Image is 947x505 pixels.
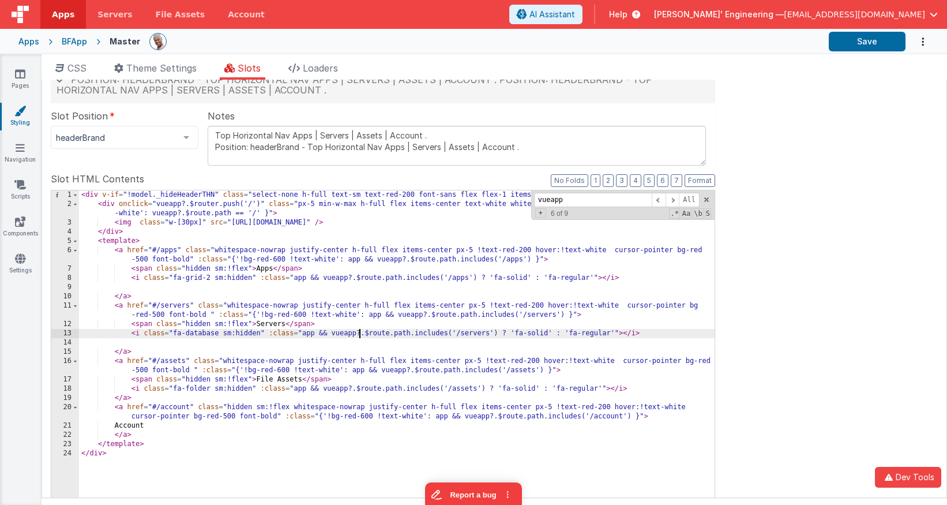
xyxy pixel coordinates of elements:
img: 11ac31fe5dc3d0eff3fbbbf7b26fa6e1 [150,33,166,50]
span: Search In Selection [705,208,711,219]
span: Alt-Enter [679,193,700,207]
input: Search for [534,193,652,207]
div: 8 [51,274,79,283]
div: 11 [51,301,79,320]
div: 9 [51,283,79,292]
div: 16 [51,357,79,375]
div: 10 [51,292,79,301]
span: Servers [97,9,132,20]
span: [EMAIL_ADDRESS][DOMAIN_NAME] [784,9,925,20]
span: Notes [208,109,235,123]
span: headerBrand [56,132,175,144]
span: Apps [52,9,74,20]
button: Options [905,30,929,54]
div: 2 [51,200,79,218]
button: [PERSON_NAME]' Engineering — [EMAIL_ADDRESS][DOMAIN_NAME] [654,9,938,20]
span: RegExp Search [669,208,679,219]
button: No Folds [551,174,588,187]
div: BFApp [62,36,87,47]
button: 4 [630,174,641,187]
div: 20 [51,403,79,421]
button: 7 [671,174,682,187]
div: 23 [51,440,79,449]
button: 3 [616,174,627,187]
span: [PERSON_NAME]' Engineering — [654,9,784,20]
button: Save [829,32,905,51]
button: Format [685,174,715,187]
div: 13 [51,329,79,338]
button: Dev Tools [875,467,941,488]
div: 15 [51,347,79,357]
div: 22 [51,431,79,440]
span: CSS [67,62,87,74]
span: AI Assistant [529,9,575,20]
button: 5 [644,174,655,187]
div: 24 [51,449,79,458]
span: Whole Word Search [693,208,703,219]
div: Apps [18,36,39,47]
span: Position: headerBrand - Top Horizontal Nav Apps | Servers | Assets | Account . Position: headerBr... [57,74,652,96]
span: Slot HTML Contents [51,172,144,186]
button: 2 [603,174,614,187]
div: 19 [51,394,79,403]
div: 17 [51,375,79,384]
div: Master [110,36,140,47]
span: CaseSensitive Search [681,208,692,219]
div: 21 [51,421,79,431]
span: Slots [238,62,261,74]
button: 6 [657,174,668,187]
div: 3 [51,218,79,227]
span: 6 of 9 [546,210,573,218]
span: Toggel Replace mode [535,208,546,218]
span: Slot Position [51,109,108,123]
div: 6 [51,246,79,264]
div: 1 [51,190,79,200]
div: 5 [51,237,79,246]
div: 18 [51,384,79,394]
div: 4 [51,227,79,237]
div: 7 [51,264,79,274]
button: 1 [591,174,600,187]
button: AI Assistant [509,5,583,24]
span: File Assets [156,9,205,20]
span: Help [609,9,627,20]
div: 14 [51,338,79,347]
div: 12 [51,320,79,329]
span: Loaders [303,62,338,74]
span: Theme Settings [126,62,197,74]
